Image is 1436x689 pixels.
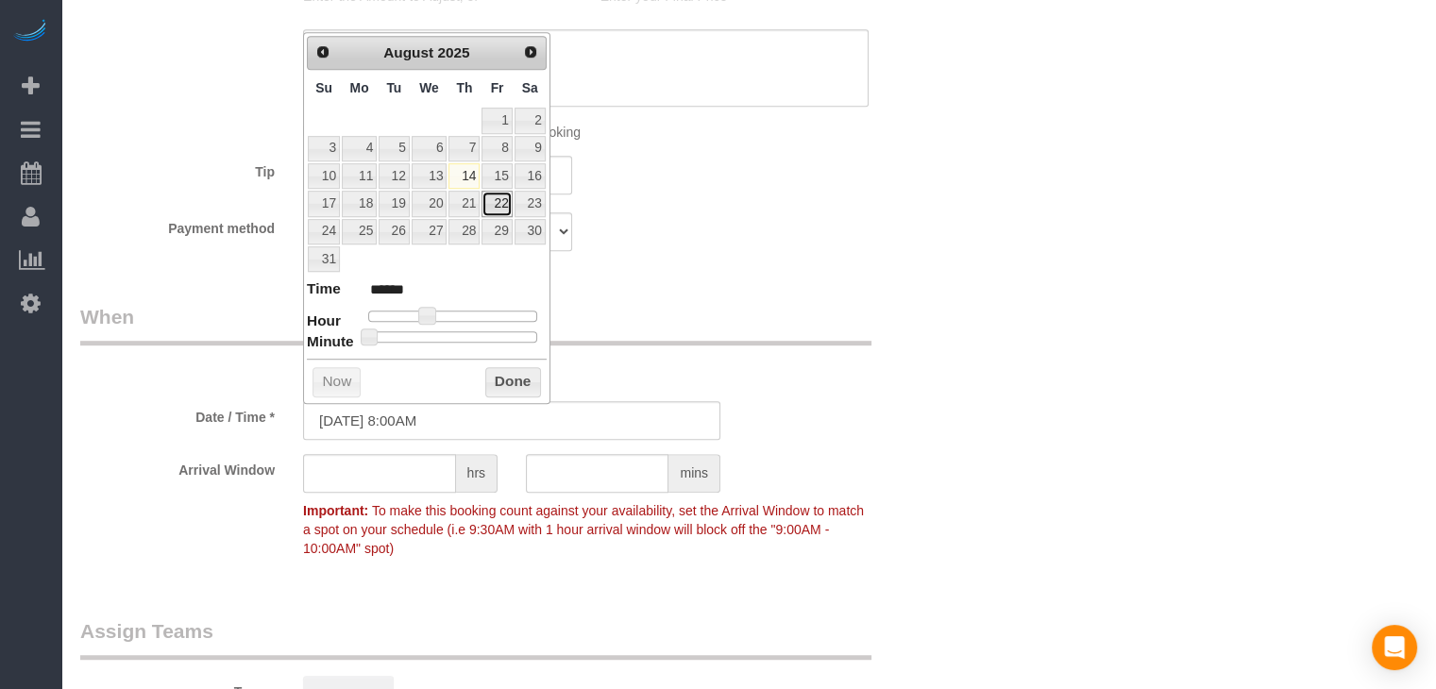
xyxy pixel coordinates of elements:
legend: When [80,303,871,345]
div: Open Intercom Messenger [1372,625,1417,670]
a: 15 [481,163,512,189]
a: 4 [342,136,377,161]
a: 1 [481,108,512,133]
dt: Hour [307,311,341,334]
span: Friday [491,80,504,95]
input: MM/DD/YYYY HH:MM [303,401,720,440]
a: 30 [515,219,546,244]
a: 29 [481,219,512,244]
button: Done [485,367,541,397]
a: 10 [308,163,340,189]
a: 23 [515,191,546,216]
span: Prev [315,44,330,59]
a: 26 [379,219,409,244]
label: Arrival Window [66,454,289,479]
span: mins [668,454,720,493]
a: 31 [308,246,340,272]
label: Payment method [66,212,289,238]
span: Thursday [456,80,472,95]
a: 9 [515,136,546,161]
a: 27 [412,219,448,244]
img: Automaid Logo [11,19,49,45]
a: 13 [412,163,448,189]
a: 6 [412,136,448,161]
span: To make this booking count against your availability, set the Arrival Window to match a spot on y... [303,503,864,556]
dt: Time [307,278,341,302]
button: Now [313,367,361,397]
span: Wednesday [419,80,439,95]
span: Sunday [315,80,332,95]
a: 2 [515,108,546,133]
a: 20 [412,191,448,216]
a: 22 [481,191,512,216]
span: Next [523,44,538,59]
label: Tip [66,156,289,181]
span: August [383,44,433,60]
a: 14 [448,163,480,189]
span: Monday [350,80,369,95]
a: 28 [448,219,480,244]
legend: Assign Teams [80,617,871,660]
label: Date / Time * [66,401,289,427]
strong: Important: [303,503,368,518]
a: 3 [308,136,340,161]
a: 11 [342,163,377,189]
a: 19 [379,191,409,216]
span: 2025 [437,44,469,60]
span: Tuesday [386,80,401,95]
a: 16 [515,163,546,189]
a: Prev [310,39,336,65]
span: hrs [456,454,498,493]
dt: Minute [307,331,354,355]
a: 21 [448,191,480,216]
a: 24 [308,219,340,244]
a: 12 [379,163,409,189]
a: 25 [342,219,377,244]
a: 5 [379,136,409,161]
span: Saturday [522,80,538,95]
a: 8 [481,136,512,161]
a: Next [517,39,544,65]
a: 17 [308,191,340,216]
a: 7 [448,136,480,161]
a: 18 [342,191,377,216]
